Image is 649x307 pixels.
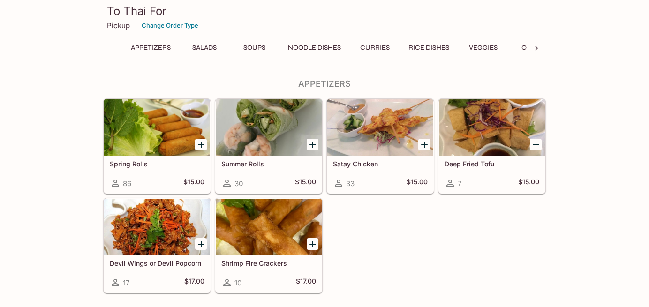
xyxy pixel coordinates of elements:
button: Other [512,41,554,54]
button: Appetizers [126,41,176,54]
a: Devil Wings or Devil Popcorn17$17.00 [104,198,211,293]
h3: To Thai For [107,4,542,18]
button: Salads [183,41,226,54]
button: Add Shrimp Fire Crackers [307,238,318,250]
div: Spring Rolls [104,99,210,156]
span: 33 [346,179,355,188]
span: 86 [123,179,131,188]
h5: Summer Rolls [221,160,316,168]
button: Curries [354,41,396,54]
h5: $15.00 [407,178,428,189]
span: 10 [234,278,241,287]
h5: Satay Chicken [333,160,428,168]
div: Deep Fried Tofu [439,99,545,156]
h5: Deep Fried Tofu [445,160,539,168]
a: Deep Fried Tofu7$15.00 [438,99,545,194]
button: Add Summer Rolls [307,139,318,150]
button: Rice Dishes [403,41,454,54]
h5: $15.00 [518,178,539,189]
div: Devil Wings or Devil Popcorn [104,199,210,255]
button: Noodle Dishes [283,41,346,54]
button: Add Devil Wings or Devil Popcorn [195,238,207,250]
h5: $15.00 [183,178,204,189]
h4: Appetizers [103,79,546,89]
a: Satay Chicken33$15.00 [327,99,434,194]
h5: Shrimp Fire Crackers [221,259,316,267]
div: Satay Chicken [327,99,433,156]
a: Summer Rolls30$15.00 [215,99,322,194]
h5: Spring Rolls [110,160,204,168]
button: Add Satay Chicken [418,139,430,150]
div: Shrimp Fire Crackers [216,199,322,255]
span: 17 [123,278,129,287]
button: Change Order Type [137,18,203,33]
a: Spring Rolls86$15.00 [104,99,211,194]
p: Pickup [107,21,130,30]
div: Summer Rolls [216,99,322,156]
h5: $17.00 [184,277,204,288]
button: Soups [233,41,275,54]
h5: $17.00 [296,277,316,288]
button: Veggies [462,41,504,54]
button: Add Spring Rolls [195,139,207,150]
button: Add Deep Fried Tofu [530,139,542,150]
h5: $15.00 [295,178,316,189]
a: Shrimp Fire Crackers10$17.00 [215,198,322,293]
h5: Devil Wings or Devil Popcorn [110,259,204,267]
span: 7 [458,179,461,188]
span: 30 [234,179,243,188]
